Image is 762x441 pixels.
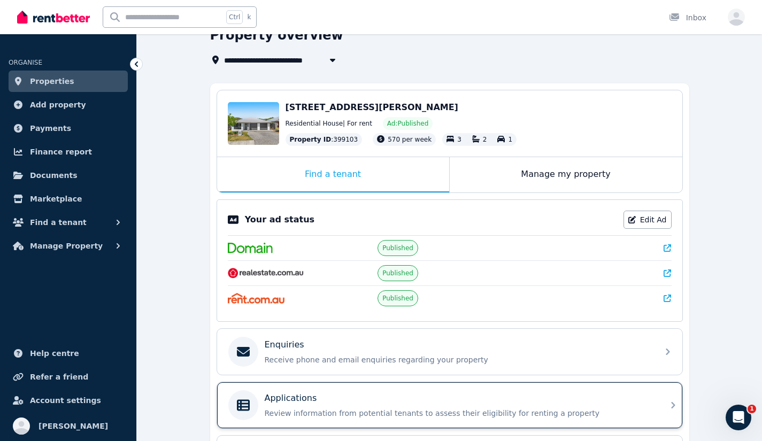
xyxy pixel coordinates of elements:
[265,354,652,365] p: Receive phone and email enquiries regarding your property
[9,71,128,92] a: Properties
[217,329,682,375] a: EnquiriesReceive phone and email enquiries regarding your property
[265,338,304,351] p: Enquiries
[382,269,413,277] span: Published
[228,268,304,278] img: RealEstate.com.au
[508,136,512,143] span: 1
[17,9,90,25] img: RentBetter
[286,133,363,146] div: : 399103
[30,192,82,205] span: Marketplace
[30,169,78,182] span: Documents
[265,408,652,419] p: Review information from potential tenants to assess their eligibility for renting a property
[382,294,413,303] span: Published
[245,213,314,226] p: Your ad status
[9,212,128,233] button: Find a tenant
[9,94,128,115] a: Add property
[210,27,343,44] h1: Property overview
[9,188,128,210] a: Marketplace
[30,394,101,407] span: Account settings
[624,211,672,229] a: Edit Ad
[30,216,87,229] span: Find a tenant
[30,370,88,383] span: Refer a friend
[226,10,243,24] span: Ctrl
[9,141,128,163] a: Finance report
[30,347,79,360] span: Help centre
[228,293,285,304] img: Rent.com.au
[9,390,128,411] a: Account settings
[9,118,128,139] a: Payments
[265,392,317,405] p: Applications
[39,420,108,432] span: [PERSON_NAME]
[30,145,92,158] span: Finance report
[726,405,751,430] iframe: Intercom live chat
[217,157,449,192] div: Find a tenant
[30,122,71,135] span: Payments
[450,157,682,192] div: Manage my property
[30,75,74,88] span: Properties
[9,165,128,186] a: Documents
[748,405,756,413] span: 1
[30,239,103,252] span: Manage Property
[286,102,458,112] span: [STREET_ADDRESS][PERSON_NAME]
[9,343,128,364] a: Help centre
[388,136,432,143] span: 570 per week
[9,366,128,388] a: Refer a friend
[382,244,413,252] span: Published
[217,382,682,428] a: ApplicationsReview information from potential tenants to assess their eligibility for renting a p...
[228,243,273,253] img: Domain.com.au
[9,59,42,66] span: ORGANISE
[9,235,128,257] button: Manage Property
[483,136,487,143] span: 2
[457,136,461,143] span: 3
[30,98,86,111] span: Add property
[290,135,332,144] span: Property ID
[247,13,251,21] span: k
[286,119,372,128] span: Residential House | For rent
[669,12,706,23] div: Inbox
[387,119,428,128] span: Ad: Published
